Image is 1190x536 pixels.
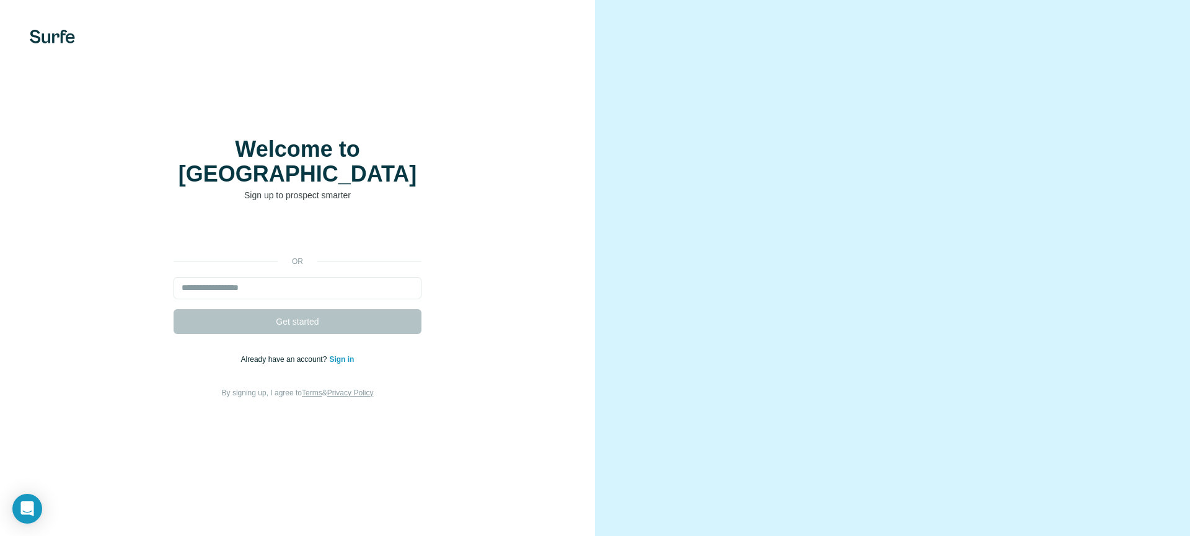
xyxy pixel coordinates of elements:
h1: Welcome to [GEOGRAPHIC_DATA] [174,137,421,187]
p: Sign up to prospect smarter [174,189,421,201]
p: or [278,256,317,267]
a: Sign in [329,355,354,364]
a: Privacy Policy [327,389,374,397]
a: Terms [302,389,322,397]
img: Surfe's logo [30,30,75,43]
span: By signing up, I agree to & [222,389,374,397]
div: Open Intercom Messenger [12,494,42,524]
iframe: Botão "Fazer login com o Google" [167,220,428,247]
span: Already have an account? [241,355,330,364]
